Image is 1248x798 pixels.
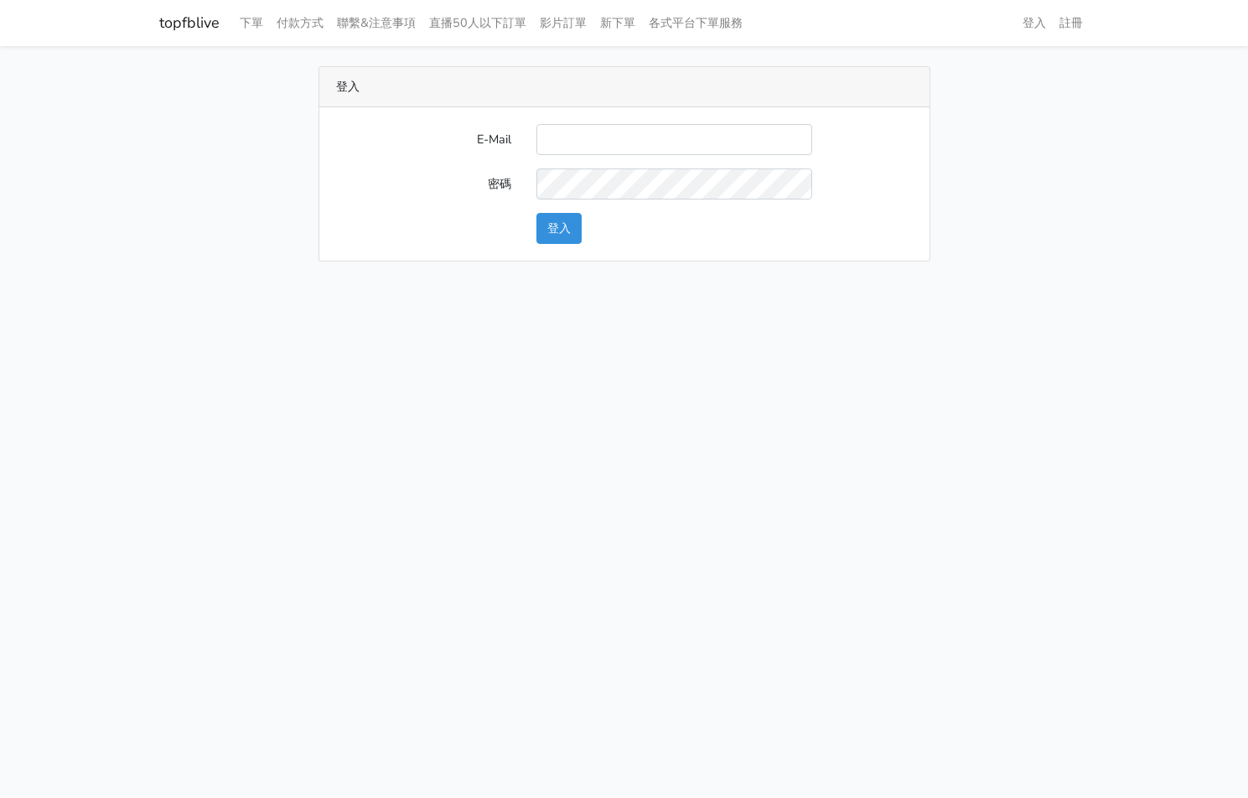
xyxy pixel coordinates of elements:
a: 註冊 [1053,7,1090,39]
button: 登入 [536,213,582,244]
a: 聯繫&注意事項 [330,7,422,39]
a: 新下單 [593,7,642,39]
div: 登入 [319,67,930,107]
a: 影片訂單 [533,7,593,39]
a: 登入 [1016,7,1053,39]
a: 下單 [233,7,270,39]
label: E-Mail [324,124,524,155]
a: topfblive [159,7,220,39]
label: 密碼 [324,168,524,199]
a: 直播50人以下訂單 [422,7,533,39]
a: 各式平台下單服務 [642,7,749,39]
a: 付款方式 [270,7,330,39]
